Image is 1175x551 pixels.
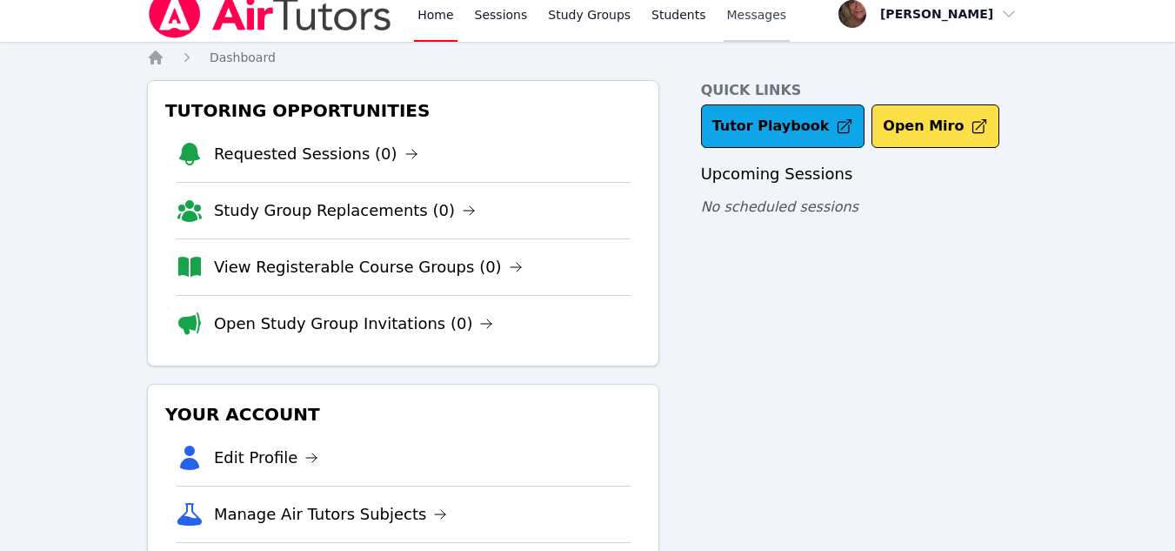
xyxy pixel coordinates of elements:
span: No scheduled sessions [701,198,858,215]
a: View Registerable Course Groups (0) [214,255,523,279]
nav: Breadcrumb [147,49,1028,66]
h3: Upcoming Sessions [701,162,1029,186]
h4: Quick Links [701,80,1029,101]
a: Manage Air Tutors Subjects [214,502,448,527]
a: Tutor Playbook [701,104,865,148]
span: Messages [727,6,787,24]
a: Open Study Group Invitations (0) [214,312,494,336]
a: Dashboard [210,49,276,66]
a: Requested Sessions (0) [214,142,418,166]
span: Dashboard [210,50,276,64]
a: Study Group Replacements (0) [214,198,476,223]
a: Edit Profile [214,446,319,470]
h3: Your Account [162,399,644,430]
h3: Tutoring Opportunities [162,95,644,126]
button: Open Miro [871,104,999,148]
